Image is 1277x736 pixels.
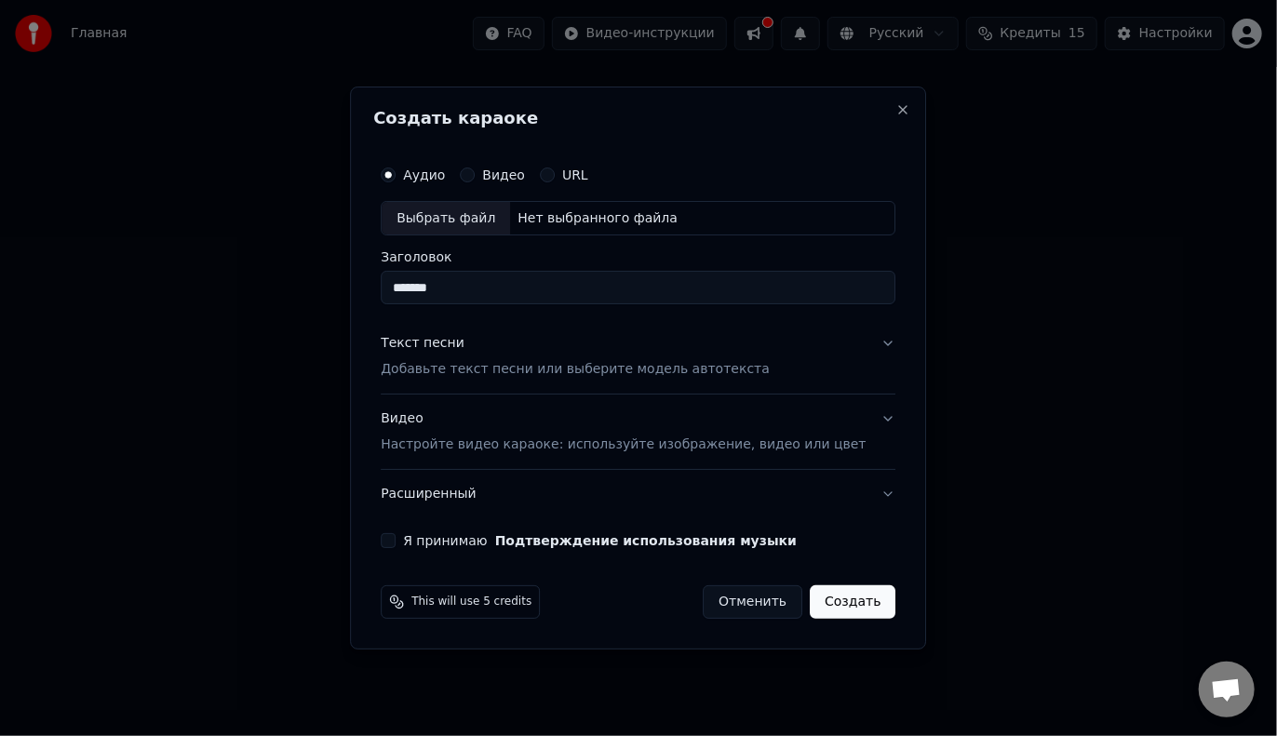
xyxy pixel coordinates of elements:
[482,168,525,181] label: Видео
[381,251,895,264] label: Заголовок
[382,202,510,235] div: Выбрать файл
[381,320,895,395] button: Текст песниДобавьте текст песни или выберите модель автотекста
[495,534,797,547] button: Я принимаю
[510,209,685,228] div: Нет выбранного файла
[381,361,770,380] p: Добавьте текст песни или выберите модель автотекста
[381,410,866,455] div: Видео
[381,435,866,454] p: Настройте видео караоке: используйте изображение, видео или цвет
[381,470,895,518] button: Расширенный
[403,534,797,547] label: Я принимаю
[373,110,903,127] h2: Создать караоке
[381,335,464,354] div: Текст песни
[810,585,895,619] button: Создать
[562,168,588,181] label: URL
[703,585,802,619] button: Отменить
[403,168,445,181] label: Аудио
[381,395,895,470] button: ВидеоНастройте видео караоке: используйте изображение, видео или цвет
[411,595,531,609] span: This will use 5 credits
